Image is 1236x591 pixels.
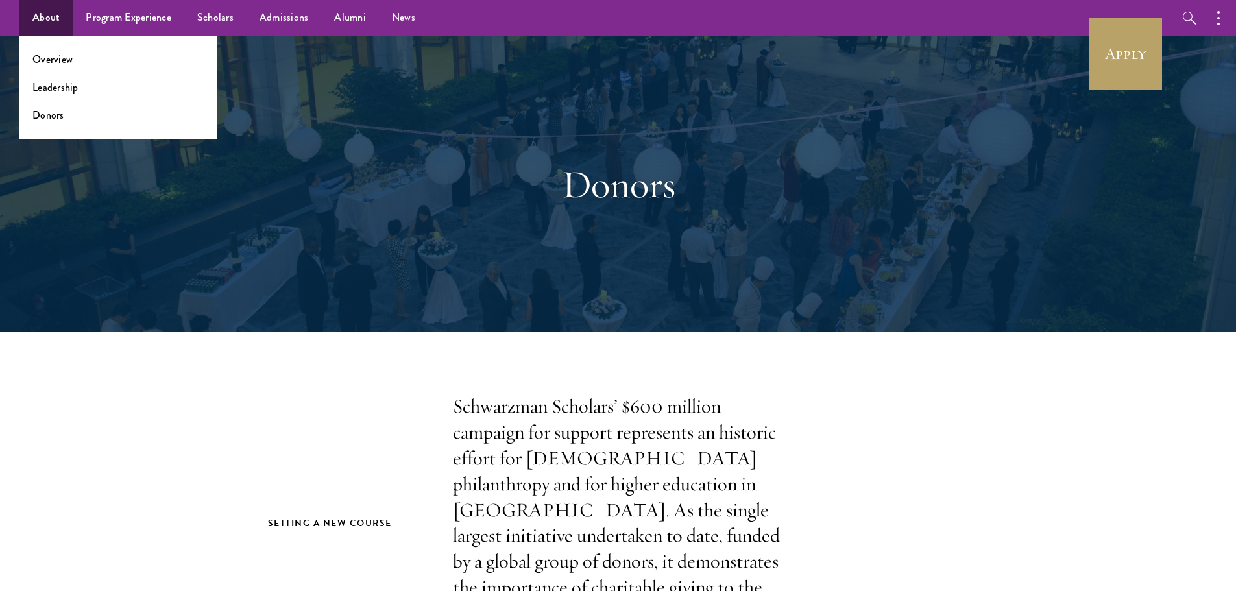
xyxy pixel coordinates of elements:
h1: Donors [394,161,842,208]
a: Apply [1089,18,1162,90]
a: Overview [32,52,73,67]
h2: Setting a new course [268,515,427,531]
a: Donors [32,108,64,123]
a: Leadership [32,80,79,95]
